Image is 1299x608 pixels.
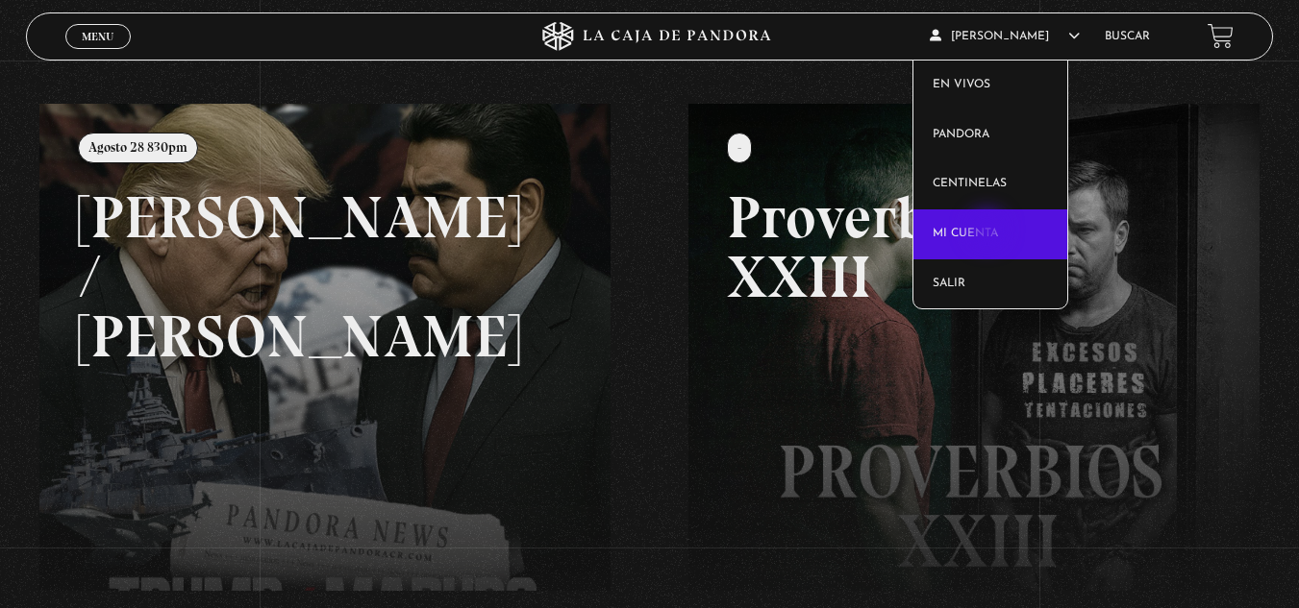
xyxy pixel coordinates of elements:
a: En vivos [913,61,1067,110]
a: Mi cuenta [913,209,1067,259]
span: Cerrar [75,46,120,60]
a: Buscar [1105,31,1150,42]
span: Menu [82,31,113,42]
a: Salir [913,259,1067,309]
span: [PERSON_NAME] [930,31,1080,42]
a: Centinelas [913,159,1067,209]
a: View your shopping cart [1208,23,1234,49]
a: Pandora [913,110,1067,160]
